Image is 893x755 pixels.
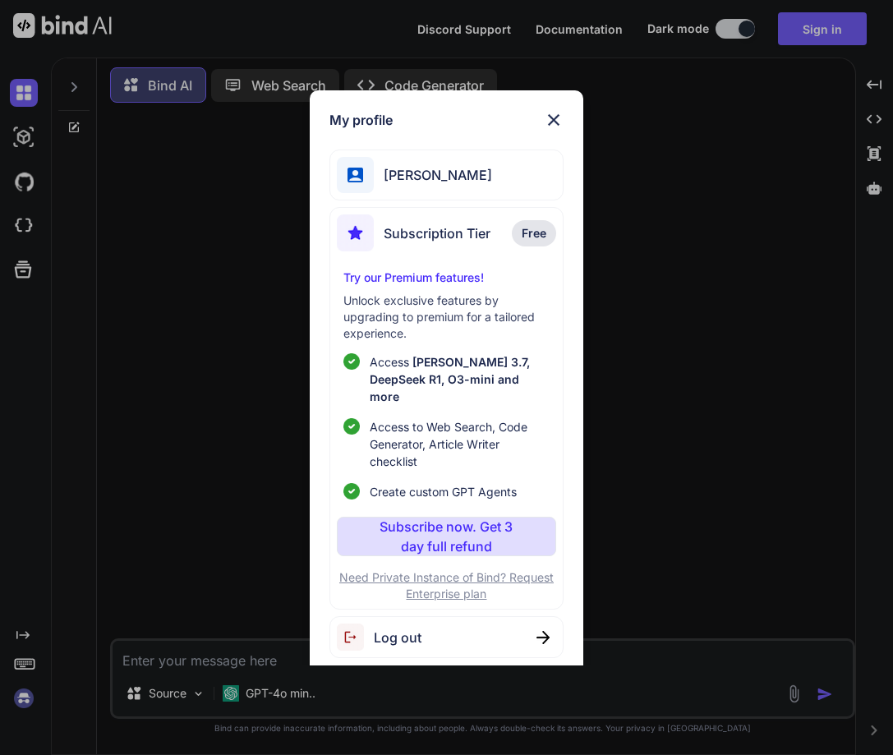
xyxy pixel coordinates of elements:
[343,292,549,342] p: Unlock exclusive features by upgrading to premium for a tailored experience.
[544,110,564,130] img: close
[337,624,374,651] img: logout
[337,517,555,556] button: Subscribe now. Get 3 day full refund
[337,569,555,602] p: Need Private Instance of Bind? Request Enterprise plan
[343,353,360,370] img: checklist
[343,269,549,286] p: Try our Premium features!
[370,355,530,403] span: [PERSON_NAME] 3.7, DeepSeek R1, O3-mini and more
[384,223,490,243] span: Subscription Tier
[536,631,550,644] img: close
[343,483,360,499] img: checklist
[370,483,517,500] span: Create custom GPT Agents
[370,418,549,470] span: Access to Web Search, Code Generator, Article Writer checklist
[369,517,523,556] p: Subscribe now. Get 3 day full refund
[348,168,363,183] img: profile
[337,214,374,251] img: subscription
[374,165,492,185] span: [PERSON_NAME]
[370,353,549,405] p: Access
[343,418,360,435] img: checklist
[329,110,393,130] h1: My profile
[374,628,421,647] span: Log out
[522,225,546,242] span: Free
